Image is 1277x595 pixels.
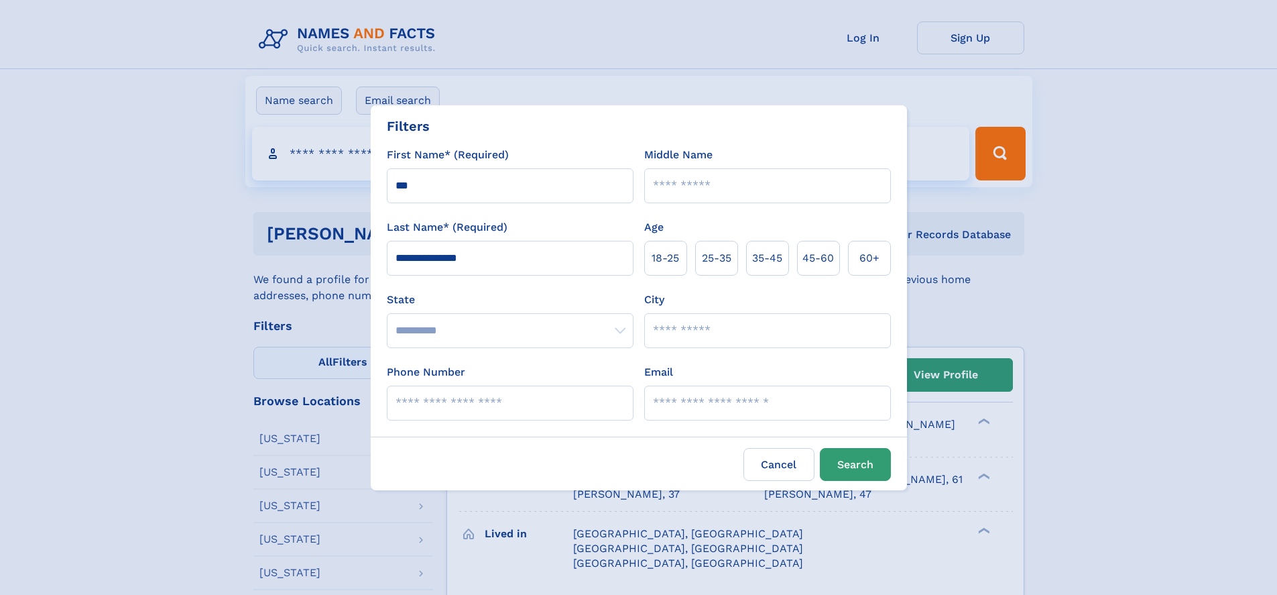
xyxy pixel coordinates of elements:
span: 25‑35 [702,250,731,266]
span: 35‑45 [752,250,782,266]
label: Middle Name [644,147,713,163]
span: 18‑25 [652,250,679,266]
label: Email [644,364,673,380]
button: Search [820,448,891,481]
div: Filters [387,116,430,136]
label: Last Name* (Required) [387,219,507,235]
label: Cancel [743,448,814,481]
label: First Name* (Required) [387,147,509,163]
label: City [644,292,664,308]
label: State [387,292,633,308]
span: 45‑60 [802,250,834,266]
label: Phone Number [387,364,465,380]
span: 60+ [859,250,879,266]
label: Age [644,219,664,235]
